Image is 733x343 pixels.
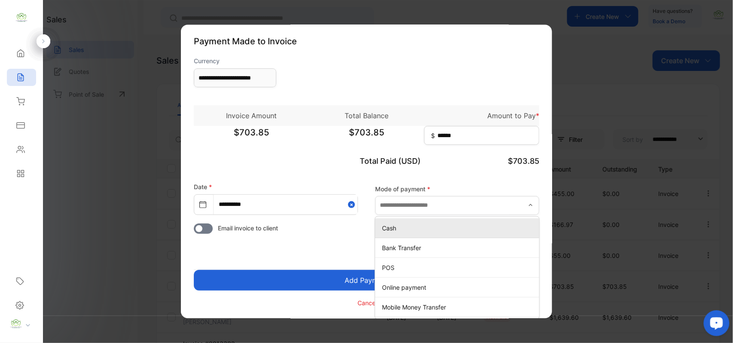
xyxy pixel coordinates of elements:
[194,184,212,191] label: Date
[194,111,309,121] p: Invoice Amount
[15,11,28,24] img: logo
[382,263,536,272] p: POS
[9,318,22,331] img: profile
[309,111,424,121] p: Total Balance
[382,243,536,252] p: Bank Transfer
[382,303,536,312] p: Mobile Money Transfer
[194,126,309,148] span: $703.85
[424,111,539,121] p: Amount to Pay
[382,224,536,233] p: Cash
[508,157,539,166] span: $703.85
[358,298,377,307] p: Cancel
[194,35,539,48] p: Payment Made to Invoice
[194,270,539,291] button: Add Payment
[382,283,536,292] p: Online payment
[375,184,539,193] label: Mode of payment
[309,156,424,167] p: Total Paid (USD)
[218,224,278,233] span: Email invoice to client
[194,57,276,66] label: Currency
[431,132,435,141] span: $
[697,307,733,343] iframe: LiveChat chat widget
[309,126,424,148] span: $703.85
[348,195,357,214] button: Close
